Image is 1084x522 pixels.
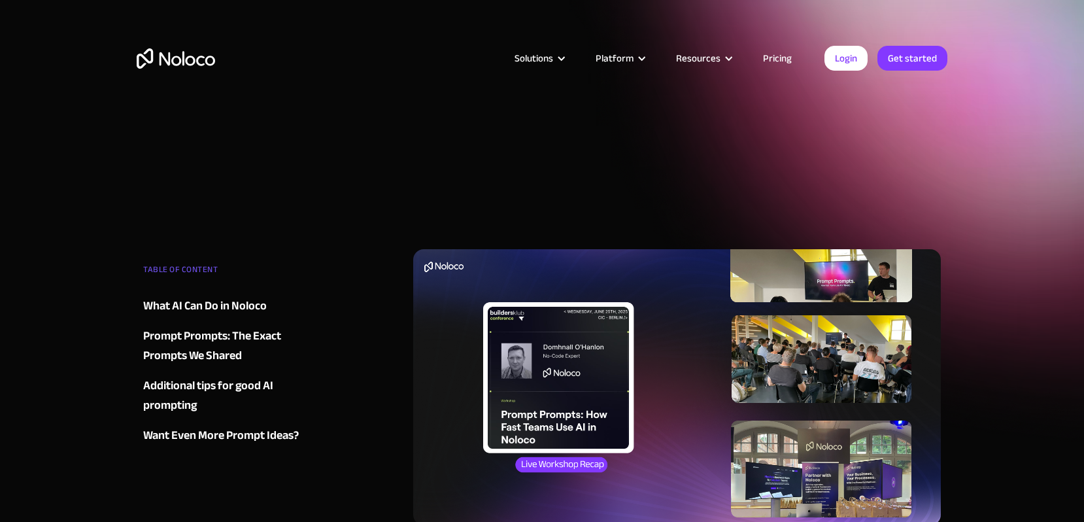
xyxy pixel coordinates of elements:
[143,426,299,445] div: Want Even More Prompt Ideas?
[747,50,808,67] a: Pricing
[660,50,747,67] div: Resources
[143,296,267,316] div: What AI Can Do in Noloco
[498,50,579,67] div: Solutions
[676,50,720,67] div: Resources
[137,48,215,69] a: home
[824,46,868,71] a: Login
[515,50,553,67] div: Solutions
[143,376,301,415] a: Additional tips for good AI prompting
[596,50,634,67] div: Platform
[143,296,301,316] a: What AI Can Do in Noloco
[579,50,660,67] div: Platform
[877,46,947,71] a: Get started
[143,426,301,445] a: Want Even More Prompt Ideas?
[143,260,301,286] div: TABLE OF CONTENT
[143,326,301,366] a: Prompt Prompts: The Exact Prompts We Shared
